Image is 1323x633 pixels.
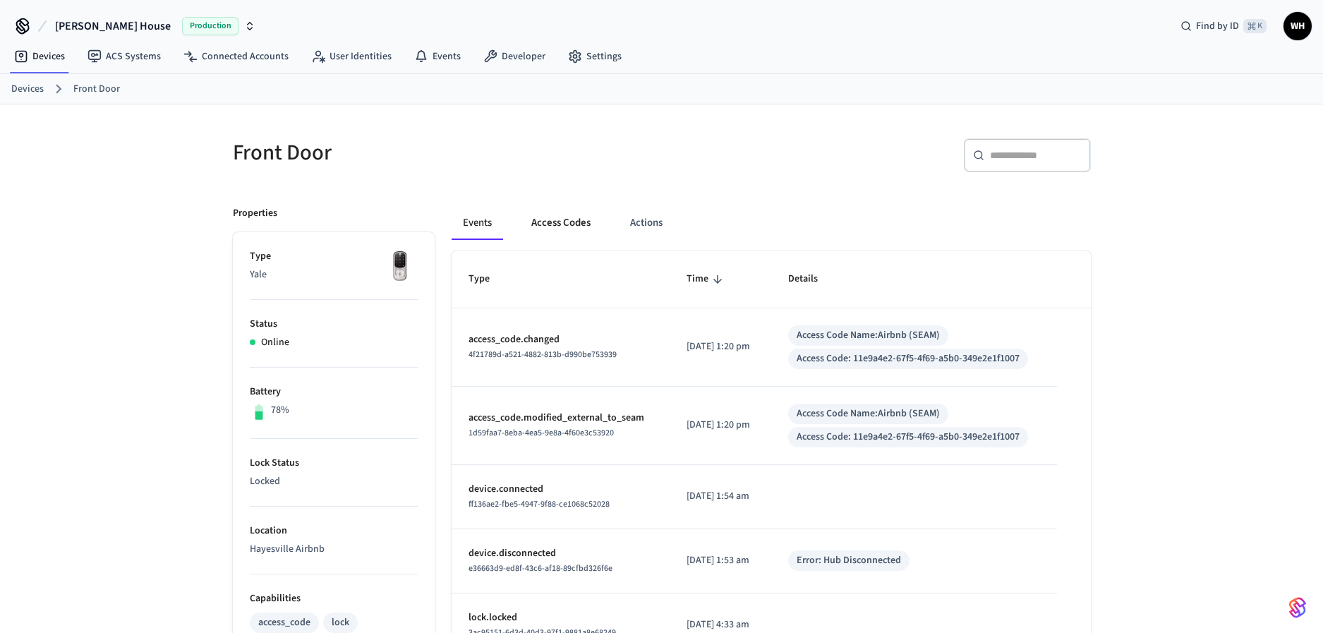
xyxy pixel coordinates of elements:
[250,385,418,399] p: Battery
[1169,13,1278,39] div: Find by ID⌘ K
[1196,19,1239,33] span: Find by ID
[76,44,172,69] a: ACS Systems
[797,406,940,421] div: Access Code Name: Airbnb (SEAM)
[469,498,610,510] span: ff136ae2-fbe5-4947-9f88-ce1068c52028
[687,268,727,290] span: Time
[469,268,508,290] span: Type
[332,615,349,630] div: lock
[250,249,418,264] p: Type
[797,351,1020,366] div: Access Code: 11e9a4e2-67f5-4f69-a5b0-349e2e1f1007
[469,427,614,439] span: 1d59faa7-8eba-4ea5-9e8a-4f60e3c53920
[557,44,633,69] a: Settings
[250,317,418,332] p: Status
[172,44,300,69] a: Connected Accounts
[469,349,617,361] span: 4f21789d-a521-4882-813b-d990be753939
[797,553,901,568] div: Error: Hub Disconnected
[469,562,612,574] span: e36663d9-ed8f-43c6-af18-89cfbd326f6e
[403,44,472,69] a: Events
[520,206,602,240] button: Access Codes
[687,489,754,504] p: [DATE] 1:54 am
[797,328,940,343] div: Access Code Name: Airbnb (SEAM)
[261,335,289,350] p: Online
[300,44,403,69] a: User Identities
[469,411,653,426] p: access_code.modified_external_to_seam
[11,82,44,97] a: Devices
[1285,13,1310,39] span: WH
[182,17,238,35] span: Production
[469,546,653,561] p: device.disconnected
[258,615,310,630] div: access_code
[797,430,1020,445] div: Access Code: 11e9a4e2-67f5-4f69-a5b0-349e2e1f1007
[687,339,754,354] p: [DATE] 1:20 pm
[472,44,557,69] a: Developer
[687,617,754,632] p: [DATE] 4:33 am
[3,44,76,69] a: Devices
[788,268,836,290] span: Details
[233,138,653,167] h5: Front Door
[469,610,653,625] p: lock.locked
[619,206,674,240] button: Actions
[1289,596,1306,619] img: SeamLogoGradient.69752ec5.svg
[452,206,503,240] button: Events
[452,206,1091,240] div: ant example
[1243,19,1267,33] span: ⌘ K
[250,591,418,606] p: Capabilities
[250,267,418,282] p: Yale
[250,542,418,557] p: Hayesville Airbnb
[55,18,171,35] span: [PERSON_NAME] House
[687,553,754,568] p: [DATE] 1:53 am
[250,474,418,489] p: Locked
[73,82,120,97] a: Front Door
[233,206,277,221] p: Properties
[250,524,418,538] p: Location
[469,332,653,347] p: access_code.changed
[1283,12,1312,40] button: WH
[382,249,418,284] img: Yale Assure Touchscreen Wifi Smart Lock, Satin Nickel, Front
[250,456,418,471] p: Lock Status
[271,403,289,418] p: 78%
[469,482,653,497] p: device.connected
[687,418,754,433] p: [DATE] 1:20 pm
